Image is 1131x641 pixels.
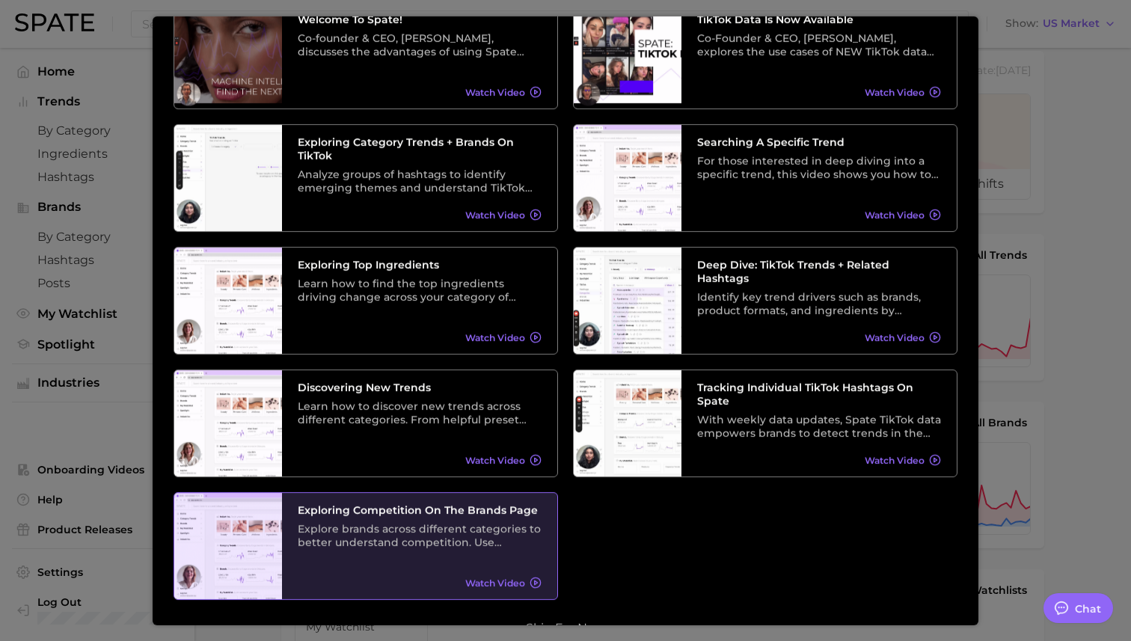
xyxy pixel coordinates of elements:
div: Co-Founder & CEO, [PERSON_NAME], explores the use cases of NEW TikTok data and its relationship w... [697,31,941,58]
span: Watch Video [465,577,525,589]
a: TikTok data is now availableCo-Founder & CEO, [PERSON_NAME], explores the use cases of NEW TikTok... [573,1,957,109]
h3: TikTok data is now available [697,13,941,26]
div: Learn how to find the top ingredients driving change across your category of choice. From broad c... [298,277,542,304]
div: With weekly data updates, Spate TikTok data empowers brands to detect trends in the earliest stag... [697,413,941,440]
span: Watch Video [865,332,925,343]
h3: Discovering New Trends [298,381,542,394]
a: Deep Dive: TikTok Trends + Related HashtagsIdentify key trend drivers such as brands, product for... [573,247,957,355]
a: Exploring Category Trends + Brands on TikTokAnalyze groups of hashtags to identify emerging theme... [174,124,558,232]
span: Watch Video [865,209,925,221]
div: For those interested in deep diving into a specific trend, this video shows you how to search tre... [697,154,941,181]
div: Analyze groups of hashtags to identify emerging themes and understand TikTok trends at a higher l... [298,168,542,194]
h3: Exploring Competition on the Brands Page [298,503,542,517]
a: Tracking Individual TikTok Hashtags on SpateWith weekly data updates, Spate TikTok data empowers ... [573,369,957,477]
span: Watch Video [465,332,525,343]
h3: Tracking Individual TikTok Hashtags on Spate [697,381,941,408]
span: Watch Video [865,455,925,466]
span: Watch Video [465,209,525,221]
a: Exploring Top IngredientsLearn how to find the top ingredients driving change across your categor... [174,247,558,355]
span: Watch Video [465,87,525,98]
a: Searching A Specific TrendFor those interested in deep diving into a specific trend, this video s... [573,124,957,232]
a: Exploring Competition on the Brands PageExplore brands across different categories to better unde... [174,492,558,600]
button: Skip for now [521,621,610,636]
a: Discovering New TrendsLearn how to discover new trends across different categories. From helpful ... [174,369,558,477]
h3: Exploring Top Ingredients [298,258,542,272]
div: Explore brands across different categories to better understand competition. Use different preset... [298,522,542,549]
a: Welcome to Spate!Co-founder & CEO, [PERSON_NAME], discusses the advantages of using Spate data as... [174,1,558,109]
div: Learn how to discover new trends across different categories. From helpful preset filters to diff... [298,399,542,426]
h3: Welcome to Spate! [298,13,542,26]
h3: Exploring Category Trends + Brands on TikTok [298,135,542,162]
span: Watch Video [465,455,525,466]
h3: Deep Dive: TikTok Trends + Related Hashtags [697,258,941,285]
div: Co-founder & CEO, [PERSON_NAME], discusses the advantages of using Spate data as well as its vari... [298,31,542,58]
h3: Searching A Specific Trend [697,135,941,149]
span: Watch Video [865,87,925,98]
div: Identify key trend drivers such as brands, product formats, and ingredients by leveraging a categ... [697,290,941,317]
